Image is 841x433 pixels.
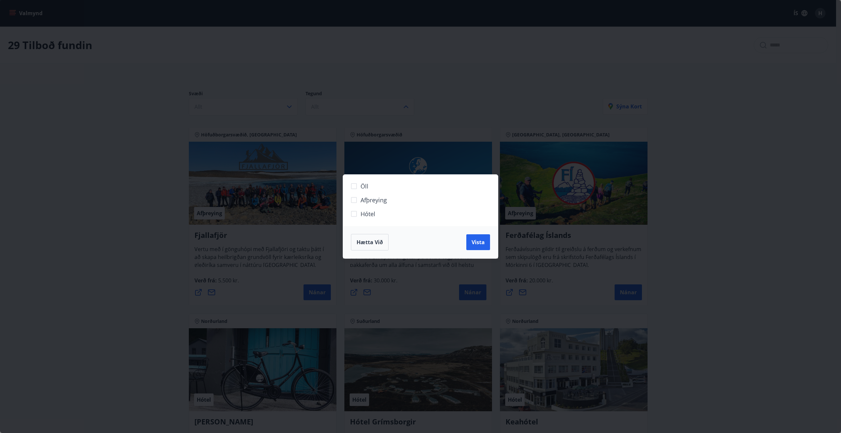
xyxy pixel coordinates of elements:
span: Hótel [361,210,375,218]
span: Hætta við [357,239,383,246]
button: Hætta við [351,234,389,250]
span: Afþreying [361,196,387,204]
button: Vista [466,234,490,250]
span: Öll [361,182,368,190]
span: Vista [472,239,485,246]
